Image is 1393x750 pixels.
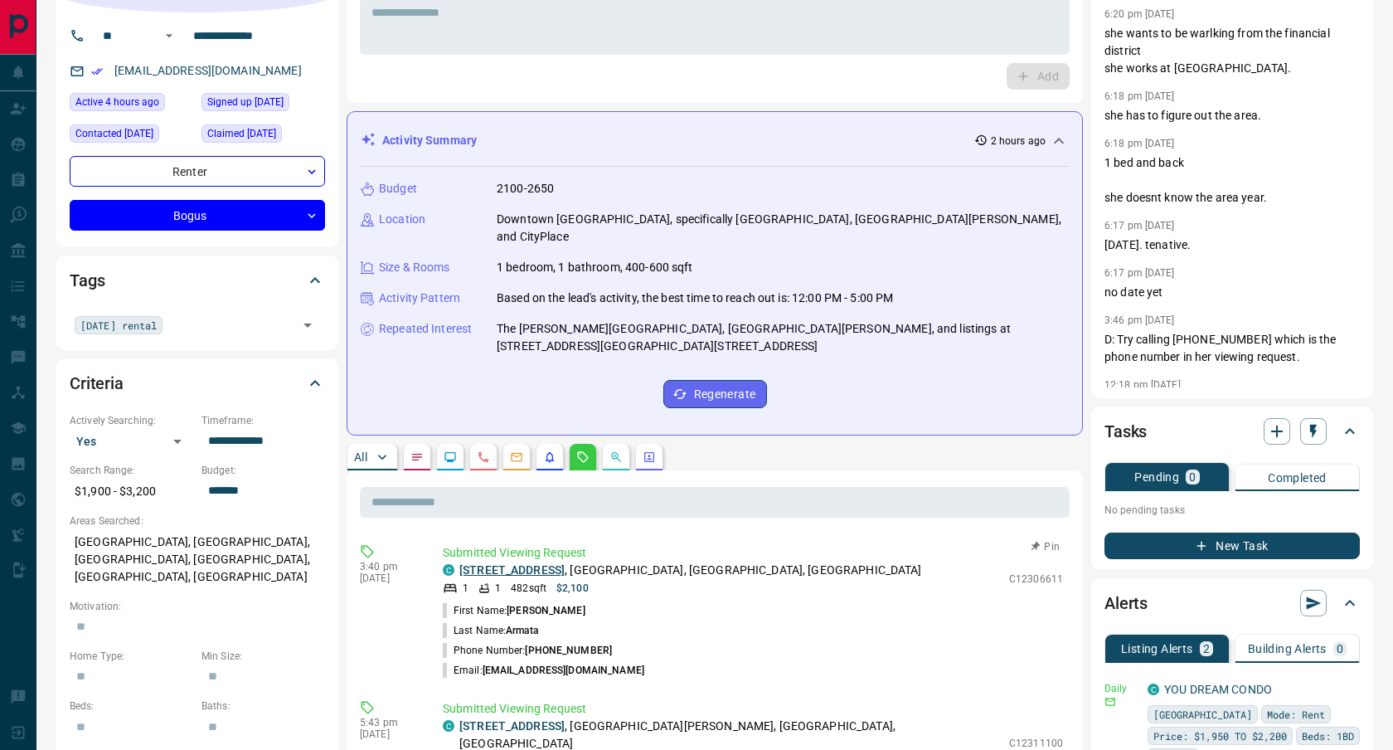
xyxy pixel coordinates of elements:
[360,572,418,584] p: [DATE]
[576,450,590,464] svg: Requests
[1267,706,1325,723] span: Mode: Rent
[70,463,193,478] p: Search Range:
[443,720,454,732] div: condos.ca
[207,94,284,110] span: Signed up [DATE]
[459,719,565,733] a: [STREET_ADDRESS]
[70,267,104,294] h2: Tags
[379,180,417,197] p: Budget
[1104,284,1360,301] p: no date yet
[1104,154,1360,207] p: 1 bed and back she doesnt know the area year.
[379,211,425,228] p: Location
[556,581,589,596] p: $2,100
[201,124,325,148] div: Mon Aug 11 2025
[1268,472,1327,484] p: Completed
[70,200,325,231] div: Bogus
[360,728,418,740] p: [DATE]
[443,544,1063,562] p: Submitted Viewing Request
[70,478,193,505] p: $1,900 - $3,200
[1134,471,1179,483] p: Pending
[506,625,538,636] span: Armata
[1148,684,1159,695] div: condos.ca
[463,581,468,596] p: 1
[70,514,325,528] p: Areas Searched:
[1009,572,1063,587] p: C12306611
[70,124,193,148] div: Thu Jun 19 2025
[70,413,193,428] p: Actively Searching:
[1104,681,1138,696] p: Daily
[1104,379,1181,391] p: 12:18 pm [DATE]
[1104,533,1360,559] button: New Task
[525,645,612,656] span: [PHONE_NUMBER]
[70,528,325,591] p: [GEOGRAPHIC_DATA], [GEOGRAPHIC_DATA], [GEOGRAPHIC_DATA], [GEOGRAPHIC_DATA], [GEOGRAPHIC_DATA], [G...
[1104,138,1175,149] p: 6:18 pm [DATE]
[443,564,454,576] div: condos.ca
[443,700,1063,718] p: Submitted Viewing Request
[643,450,656,464] svg: Agent Actions
[1153,728,1287,744] span: Price: $1,950 TO $2,200
[70,699,193,713] p: Beds:
[360,717,418,728] p: 5:43 pm
[459,562,922,579] p: , [GEOGRAPHIC_DATA], [GEOGRAPHIC_DATA], [GEOGRAPHIC_DATA]
[1104,25,1360,77] p: she wants to be warlking from the financial district she works at [GEOGRAPHIC_DATA].
[1104,418,1147,445] h2: Tasks
[70,370,124,397] h2: Criteria
[991,134,1046,149] p: 2 hours ago
[70,93,193,116] div: Fri Aug 15 2025
[1104,331,1360,366] p: D: Try calling [PHONE_NUMBER] which is the phone number in her viewing request.
[1104,498,1360,523] p: No pending tasks
[1104,590,1148,616] h2: Alerts
[296,314,319,337] button: Open
[443,663,644,678] p: Email:
[379,259,450,276] p: Size & Rooms
[1302,728,1354,744] span: Beds: 1BD
[379,290,460,307] p: Activity Pattern
[80,317,157,334] span: [DATE] rental
[410,450,424,464] svg: Notes
[483,665,644,676] span: [EMAIL_ADDRESS][DOMAIN_NAME]
[443,603,585,618] p: First Name:
[459,563,565,577] a: [STREET_ADDRESS]
[444,450,457,464] svg: Lead Browsing Activity
[201,463,325,478] p: Budget:
[1104,583,1360,623] div: Alerts
[1121,643,1193,655] p: Listing Alerts
[1164,683,1272,696] a: YOU DREAM CONDO
[477,450,490,464] svg: Calls
[201,93,325,116] div: Thu Jun 19 2025
[1104,8,1175,20] p: 6:20 pm [DATE]
[75,94,159,110] span: Active 4 hours ago
[201,649,325,664] p: Min Size:
[379,320,472,338] p: Repeated Interest
[1153,706,1252,723] span: [GEOGRAPHIC_DATA]
[443,623,538,638] p: Last Name:
[201,699,325,713] p: Baths:
[70,428,193,455] div: Yes
[360,561,418,572] p: 3:40 pm
[510,450,523,464] svg: Emails
[207,125,276,142] span: Claimed [DATE]
[1104,412,1360,451] div: Tasks
[1104,314,1175,326] p: 3:46 pm [DATE]
[609,450,623,464] svg: Opportunities
[497,320,1069,355] p: The [PERSON_NAME][GEOGRAPHIC_DATA], [GEOGRAPHIC_DATA][PERSON_NAME], and listings at [STREET_ADDRE...
[1248,643,1327,655] p: Building Alerts
[70,599,325,614] p: Motivation:
[1203,643,1210,655] p: 2
[511,581,546,596] p: 482 sqft
[1104,236,1360,254] p: [DATE]. tenative.
[1104,696,1116,708] svg: Email
[497,259,693,276] p: 1 bedroom, 1 bathroom, 400-600 sqft
[1022,539,1070,554] button: Pin
[543,450,556,464] svg: Listing Alerts
[361,125,1069,156] div: Activity Summary2 hours ago
[497,290,893,307] p: Based on the lead's activity, the best time to reach out is: 12:00 PM - 5:00 PM
[70,156,325,187] div: Renter
[507,605,585,616] span: [PERSON_NAME]
[497,180,554,197] p: 2100-2650
[354,451,367,463] p: All
[443,643,612,658] p: Phone Number:
[382,132,477,149] p: Activity Summary
[114,64,302,77] a: [EMAIL_ADDRESS][DOMAIN_NAME]
[497,211,1069,246] p: Downtown [GEOGRAPHIC_DATA], specifically [GEOGRAPHIC_DATA], [GEOGRAPHIC_DATA][PERSON_NAME], and C...
[1104,107,1360,124] p: she has to figure out the area.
